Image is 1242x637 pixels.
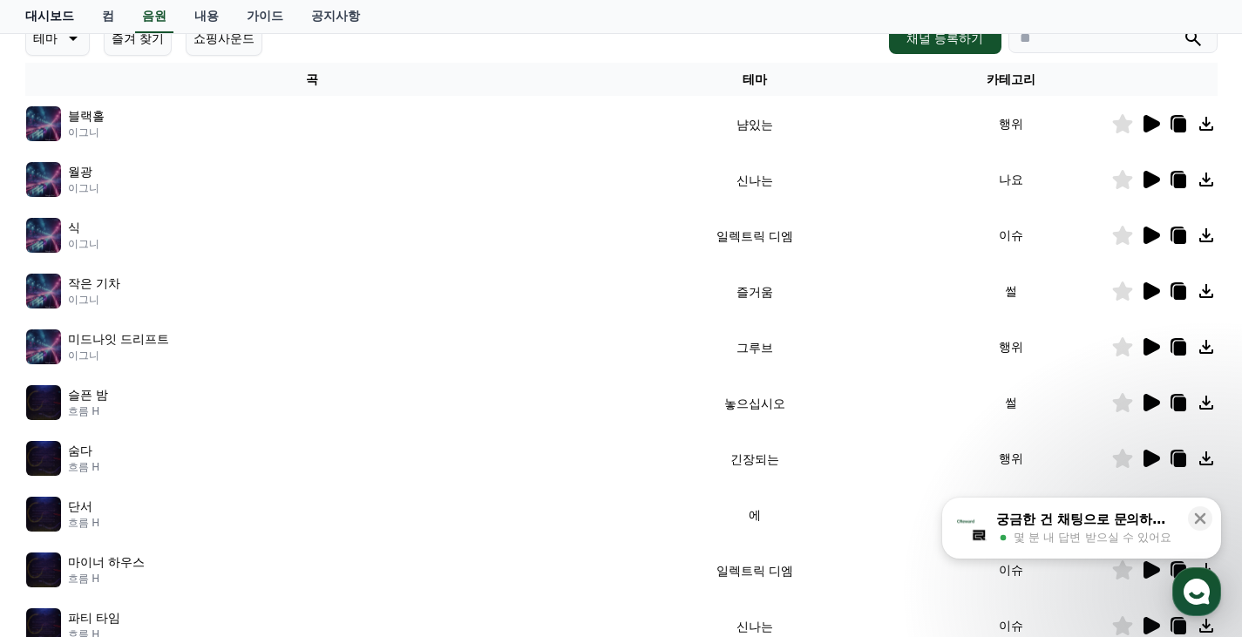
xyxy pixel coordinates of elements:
font: 월광 [68,165,92,179]
font: 냠있는 [736,118,773,132]
font: 슬픈 밤 [68,388,108,402]
font: 공지사항 [311,9,360,23]
font: 에 [749,508,761,522]
font: 단서 [68,499,92,513]
font: 테마 [33,31,58,45]
img: 음악 [26,441,61,476]
font: 신나는 [736,620,773,634]
img: 음악 [26,106,61,141]
font: 이슈 [999,228,1023,242]
font: 흐름 H [68,461,100,473]
span: 홈 [55,518,65,532]
font: 흐름 H [68,517,100,529]
font: 일렉트릭 디엠 [716,564,793,578]
font: 숨다 [68,444,92,457]
font: 이그니 [68,126,99,139]
font: 식 [68,220,80,234]
font: 긴장되는 [730,452,779,466]
font: 미드나잇 드리프트 [68,332,169,346]
font: 이슈 [999,619,1023,633]
font: 흐름 H [68,573,100,585]
img: 음악 [26,274,61,308]
font: 이슈 [999,563,1023,577]
span: 대화 [159,519,180,533]
font: 이그니 [68,349,99,362]
font: 테마 [743,72,767,86]
font: 파티 타임 [68,611,120,625]
button: 채널 등록하기 [889,23,1001,54]
img: 음악 [26,162,61,197]
font: 작은 기차 [68,276,120,290]
font: 컴 [102,9,114,23]
button: 테마 [25,21,90,56]
img: 음악 [26,329,61,364]
font: 행위 [999,451,1023,465]
font: 썰 [1005,396,1017,410]
span: 설정 [269,518,290,532]
font: 내용 [194,9,219,23]
font: 곡 [306,72,318,86]
font: 대시보드 [25,9,74,23]
img: 음악 [26,218,61,253]
font: 이그니 [68,238,99,250]
a: 홈 [5,492,115,536]
font: 쇼핑사운드 [193,31,255,45]
font: 행위 [999,117,1023,131]
img: 음악 [26,497,61,532]
button: 쇼핑사운드 [186,21,262,56]
font: 카테고리 [987,72,1035,86]
font: 이그니 [68,294,99,306]
font: 블랙홀 [68,109,105,123]
font: 가이드 [247,9,283,23]
a: 대화 [115,492,225,536]
font: 썰 [1005,284,1017,298]
img: 음악 [26,552,61,587]
font: 즐거움 [736,285,773,299]
font: 나요 [999,173,1023,186]
font: 음원 [142,9,166,23]
font: 채널 등록하기 [906,31,983,45]
img: 음악 [26,385,61,420]
font: 일렉트릭 디엠 [716,229,793,243]
a: 설정 [225,492,335,536]
font: 행위 [999,340,1023,354]
font: 신나는 [736,173,773,187]
button: 즐겨 찾기 [104,21,172,56]
font: 즐겨 찾기 [112,31,164,45]
font: 그루브 [736,341,773,355]
font: 놓으십시오 [724,396,785,410]
font: 이그니 [68,182,99,194]
font: 마이너 하우스 [68,555,145,569]
font: 흐름 H [68,405,100,417]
